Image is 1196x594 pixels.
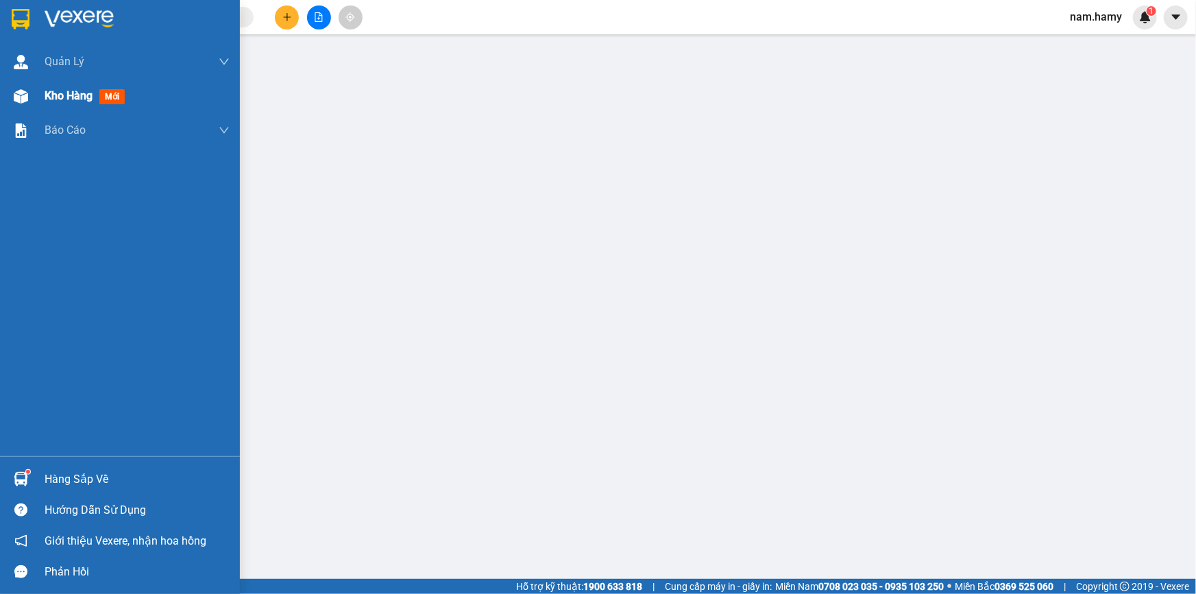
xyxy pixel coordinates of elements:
span: mới [99,89,125,104]
span: aim [345,12,355,22]
img: warehouse-icon [14,55,28,69]
img: solution-icon [14,123,28,138]
span: Quản Lý [45,53,84,70]
button: file-add [307,5,331,29]
img: warehouse-icon [14,472,28,486]
span: down [219,56,230,67]
span: 1 [1149,6,1154,16]
img: icon-new-feature [1139,11,1151,23]
span: file-add [314,12,324,22]
button: aim [339,5,363,29]
span: Miền Nam [775,579,944,594]
span: down [219,125,230,136]
span: message [14,565,27,578]
span: plus [282,12,292,22]
img: warehouse-icon [14,89,28,104]
button: plus [275,5,299,29]
button: caret-down [1164,5,1188,29]
div: Phản hồi [45,562,230,582]
strong: 0369 525 060 [994,581,1053,592]
span: Báo cáo [45,121,86,139]
span: Miền Bắc [955,579,1053,594]
span: copyright [1120,582,1130,591]
strong: 1900 633 818 [583,581,642,592]
sup: 1 [1147,6,1156,16]
span: Cung cấp máy in - giấy in: [665,579,772,594]
span: Hỗ trợ kỹ thuật: [516,579,642,594]
span: nam.hamy [1059,8,1133,25]
span: caret-down [1170,11,1182,23]
span: | [652,579,655,594]
span: Giới thiệu Vexere, nhận hoa hồng [45,532,206,549]
strong: 0708 023 035 - 0935 103 250 [818,581,944,592]
span: | [1064,579,1066,594]
span: Kho hàng [45,89,93,102]
img: logo-vxr [12,9,29,29]
span: question-circle [14,503,27,516]
span: ⚪️ [947,584,951,589]
sup: 1 [26,470,30,474]
span: notification [14,534,27,547]
div: Hàng sắp về [45,469,230,490]
div: Hướng dẫn sử dụng [45,500,230,521]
